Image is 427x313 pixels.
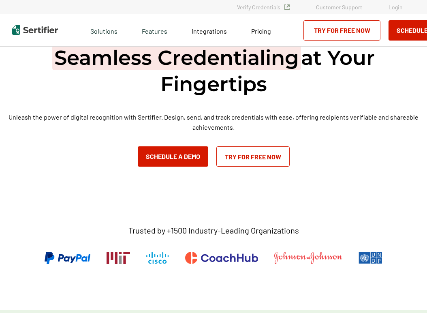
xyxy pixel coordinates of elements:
[6,112,421,132] p: Unleash the power of digital recognition with Sertifier. Design, send, and track credentials with...
[284,4,290,10] img: Verified
[45,252,90,264] img: PayPal
[251,25,271,35] a: Pricing
[251,27,271,35] span: Pricing
[359,252,382,264] img: UNDP
[185,252,258,264] img: CoachHub
[142,25,167,35] span: Features
[192,25,227,35] a: Integrations
[90,25,117,35] span: Solutions
[6,45,421,97] h1: at Your Fingertips
[107,252,130,264] img: Massachusetts Institute of Technology
[128,225,299,236] p: Trusted by +1500 Industry-Leading Organizations
[389,4,403,11] a: Login
[146,252,169,264] img: Cisco
[316,4,362,11] a: Customer Support
[303,20,380,41] a: Try for Free Now
[274,252,342,264] img: Johnson & Johnson
[12,25,58,35] img: Sertifier | Digital Credentialing Platform
[216,146,290,167] a: Try for Free Now
[52,45,301,70] span: Seamless Credentialing
[237,4,290,11] a: Verify Credentials
[192,27,227,35] span: Integrations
